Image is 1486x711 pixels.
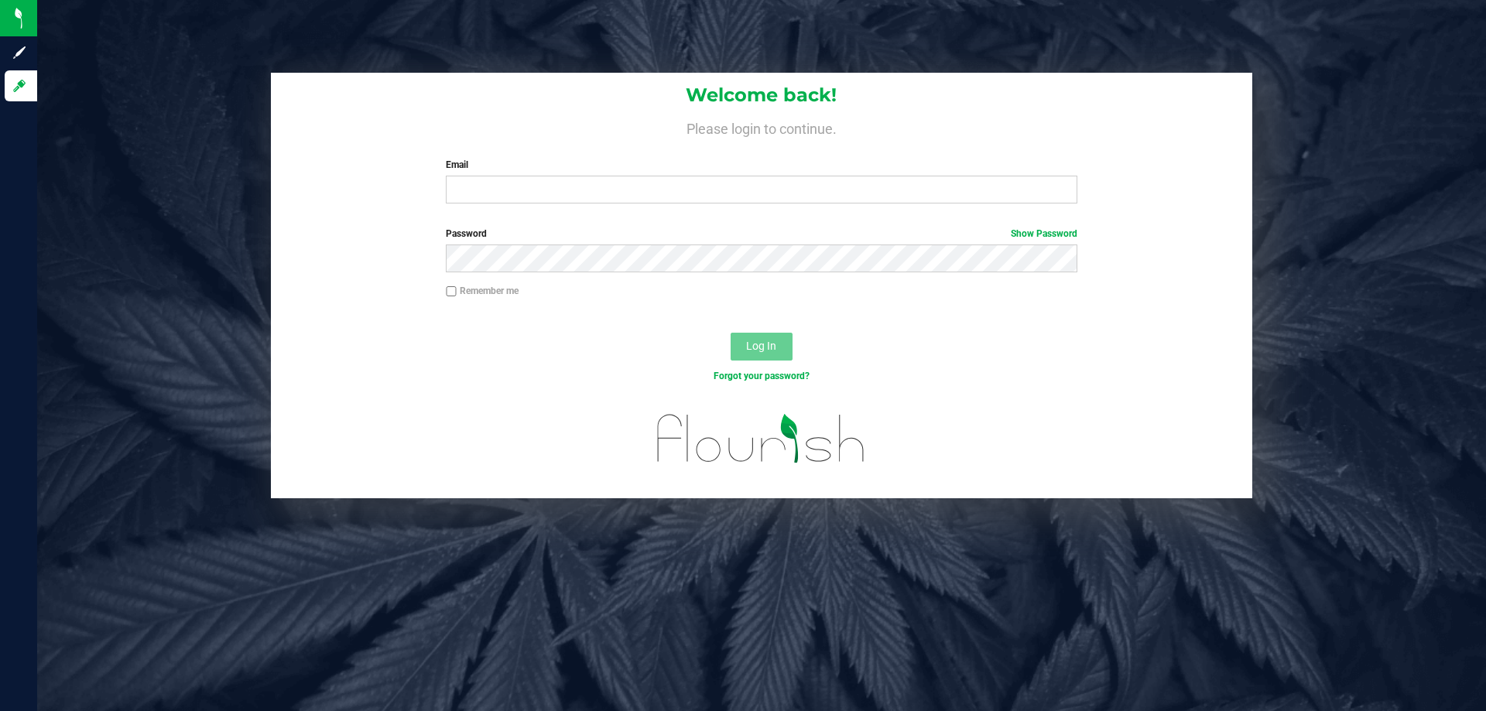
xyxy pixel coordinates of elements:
[714,371,810,381] a: Forgot your password?
[271,118,1252,136] h4: Please login to continue.
[446,228,487,239] span: Password
[446,286,457,297] input: Remember me
[1011,228,1077,239] a: Show Password
[271,85,1252,105] h1: Welcome back!
[746,340,776,352] span: Log In
[446,158,1077,172] label: Email
[446,284,519,298] label: Remember me
[639,399,884,478] img: flourish_logo.svg
[12,78,27,94] inline-svg: Log in
[12,45,27,60] inline-svg: Sign up
[731,333,793,361] button: Log In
